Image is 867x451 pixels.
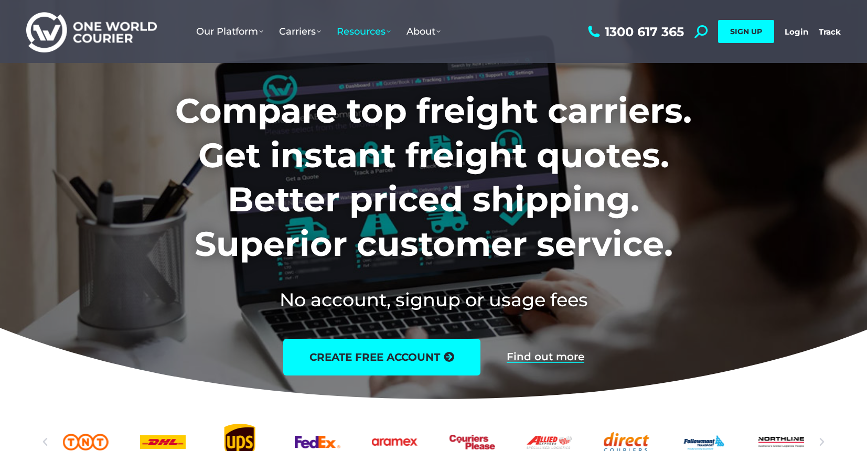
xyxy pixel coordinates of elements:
a: About [399,15,448,48]
a: 1300 617 365 [585,25,684,38]
a: Login [785,27,808,37]
h2: No account, signup or usage fees [106,287,761,313]
span: Carriers [279,26,321,37]
a: Track [819,27,841,37]
span: About [406,26,441,37]
a: Our Platform [188,15,271,48]
span: SIGN UP [730,27,762,36]
a: Resources [329,15,399,48]
a: Find out more [507,351,584,363]
span: Our Platform [196,26,263,37]
a: create free account [283,339,480,375]
h1: Compare top freight carriers. Get instant freight quotes. Better priced shipping. Superior custom... [106,89,761,266]
a: SIGN UP [718,20,774,43]
span: Resources [337,26,391,37]
a: Carriers [271,15,329,48]
img: One World Courier [26,10,157,53]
